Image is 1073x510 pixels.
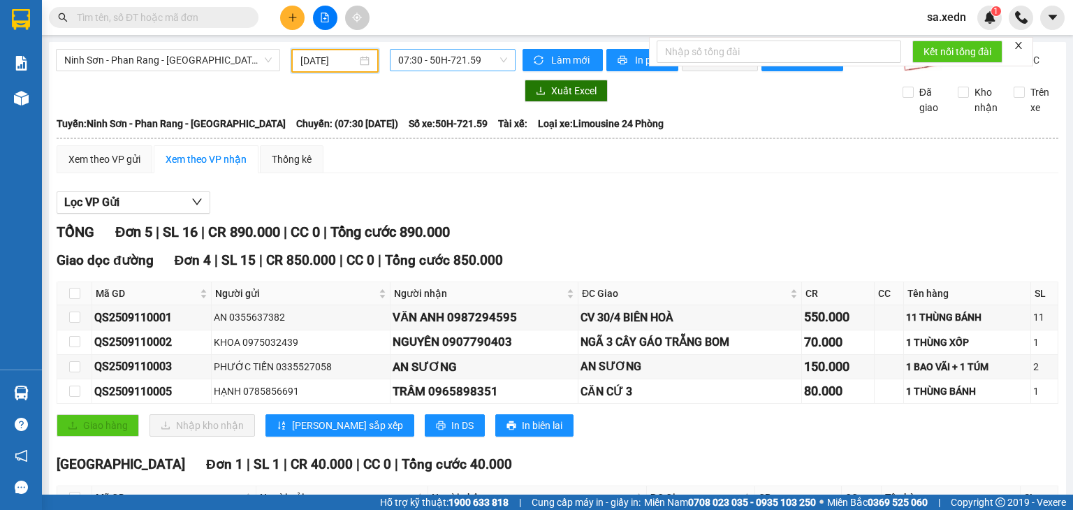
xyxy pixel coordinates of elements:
[498,116,527,131] span: Tài xế:
[393,308,576,327] div: VĂN ANH 0987294595
[288,13,298,22] span: plus
[906,359,1028,374] div: 1 BAO VÃI + 1 TÚM
[215,286,376,301] span: Người gửi
[938,495,940,510] span: |
[57,252,154,268] span: Giao dọc đường
[356,456,360,472] span: |
[292,418,403,433] span: [PERSON_NAME] sắp xếp
[581,358,799,375] div: AN SƯƠNG
[1046,11,1059,24] span: caret-down
[214,359,388,374] div: PHƯỚC TIẾN 0335527058
[804,307,873,327] div: 550.000
[254,456,280,472] span: SL 1
[906,384,1028,399] div: 1 THÙNG BÁNH
[1021,486,1058,509] th: SL
[68,152,140,167] div: Xem theo VP gửi
[77,10,242,25] input: Tìm tên, số ĐT hoặc mã đơn
[277,421,286,432] span: sort-ascending
[206,456,243,472] span: Đơn 1
[393,333,576,351] div: NGUYÊN 0907790403
[802,282,875,305] th: CR
[581,383,799,400] div: CĂN CỨ 3
[1033,359,1056,374] div: 2
[115,224,152,240] span: Đơn 5
[149,414,255,437] button: downloadNhập kho nhận
[96,286,197,301] span: Mã GD
[265,414,414,437] button: sort-ascending[PERSON_NAME] sắp xếp
[804,381,873,401] div: 80.000
[451,418,474,433] span: In DS
[64,50,272,71] span: Ninh Sơn - Phan Rang - Sài Gòn
[448,497,509,508] strong: 1900 633 818
[393,382,576,401] div: TRÂM 0965898351
[201,224,205,240] span: |
[284,224,287,240] span: |
[92,330,212,355] td: QS2509110002
[94,309,209,326] div: QS2509110001
[912,41,1002,63] button: Kết nối tổng đài
[57,456,185,472] span: [GEOGRAPHIC_DATA]
[394,286,564,301] span: Người nhận
[755,486,841,509] th: CR
[995,497,1005,507] span: copyright
[12,9,30,30] img: logo-vxr
[969,85,1003,115] span: Kho nhận
[296,116,398,131] span: Chuyến: (07:30 [DATE])
[191,196,203,207] span: down
[340,252,343,268] span: |
[519,495,521,510] span: |
[323,224,327,240] span: |
[538,116,664,131] span: Loại xe: Limousine 24 Phòng
[914,85,948,115] span: Đã giao
[175,252,212,268] span: Đơn 4
[57,118,286,129] b: Tuyến: Ninh Sơn - Phan Rang - [GEOGRAPHIC_DATA]
[1033,384,1056,399] div: 1
[1014,41,1023,50] span: close
[650,490,740,505] span: ĐC Giao
[221,252,256,268] span: SL 15
[532,495,641,510] span: Cung cấp máy in - giấy in:
[94,358,209,375] div: QS2509110003
[984,11,996,24] img: icon-new-feature
[904,282,1031,305] th: Tên hàng
[398,50,508,71] span: 07:30 - 50H-721.59
[214,309,388,325] div: AN 0355637382
[280,6,305,30] button: plus
[525,80,608,102] button: downloadXuất Excel
[432,490,632,505] span: Người nhận
[402,456,512,472] span: Tổng cước 40.000
[436,421,446,432] span: printer
[313,6,337,30] button: file-add
[581,309,799,326] div: CV 30/4 BIÊN HOÀ
[378,252,381,268] span: |
[214,252,218,268] span: |
[320,13,330,22] span: file-add
[523,49,603,71] button: syncLàm mới
[247,456,250,472] span: |
[380,495,509,510] span: Hỗ trợ kỹ thuật:
[14,386,29,400] img: warehouse-icon
[14,91,29,105] img: warehouse-icon
[916,8,977,26] span: sa.xedn
[644,495,816,510] span: Miền Nam
[352,13,362,22] span: aim
[906,335,1028,350] div: 1 THÙNG XỐP
[827,495,928,510] span: Miền Bắc
[906,309,1028,325] div: 11 THÙNG BÁNH
[581,333,799,351] div: NGÃ 3 CÂY GÁO TRẴNG BOM
[993,6,998,16] span: 1
[882,486,1021,509] th: Tên hàng
[92,379,212,404] td: QS2509110005
[57,414,139,437] button: uploadGiao hàng
[15,449,28,462] span: notification
[1025,85,1059,115] span: Trên xe
[804,357,873,377] div: 150.000
[208,224,280,240] span: CR 890.000
[924,44,991,59] span: Kết nối tổng đài
[804,333,873,352] div: 70.000
[163,224,198,240] span: SL 16
[991,6,1001,16] sup: 1
[688,497,816,508] strong: 0708 023 035 - 0935 103 250
[156,224,159,240] span: |
[346,252,374,268] span: CC 0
